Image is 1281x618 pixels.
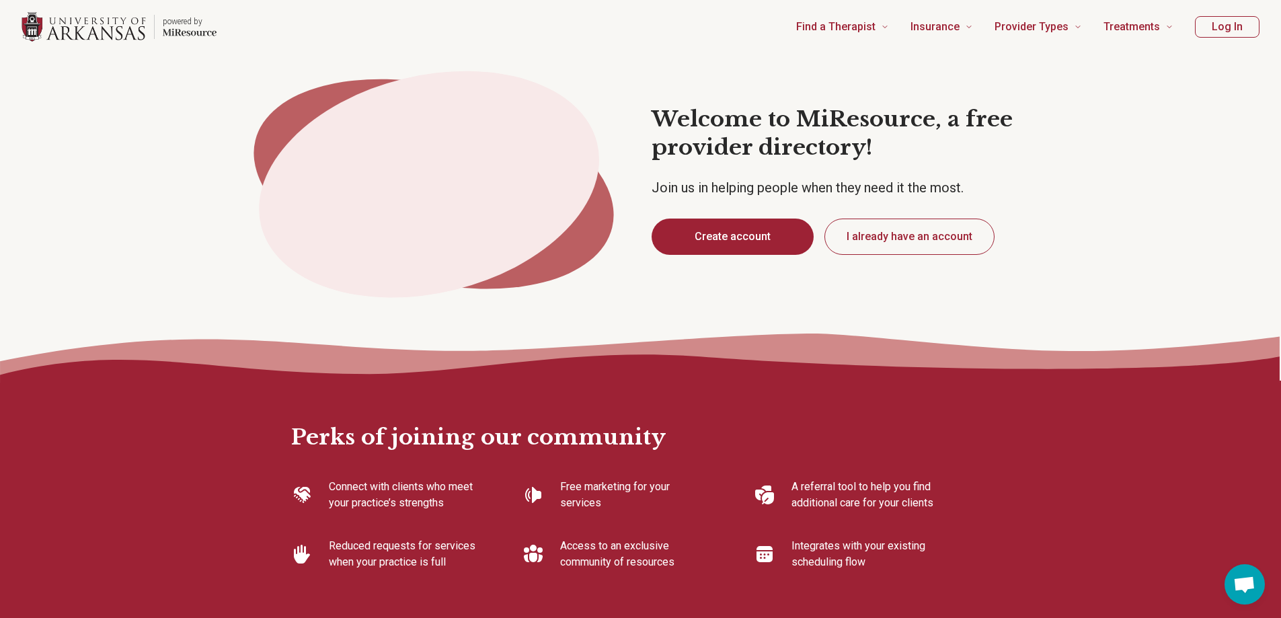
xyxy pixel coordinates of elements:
[1225,564,1265,605] a: Open chat
[163,16,217,27] p: powered by
[652,106,1050,161] h1: Welcome to MiResource, a free provider directory!
[824,219,995,255] button: I already have an account
[1195,16,1259,38] button: Log In
[560,538,711,570] p: Access to an exclusive community of resources
[791,479,942,511] p: A referral tool to help you find additional care for your clients
[560,479,711,511] p: Free marketing for your services
[796,17,876,36] span: Find a Therapist
[652,178,1050,197] p: Join us in helping people when they need it the most.
[291,381,991,452] h2: Perks of joining our community
[1103,17,1160,36] span: Treatments
[22,5,217,48] a: Home page
[652,219,814,255] button: Create account
[329,479,479,511] p: Connect with clients who meet your practice’s strengths
[791,538,942,570] p: Integrates with your existing scheduling flow
[329,538,479,570] p: Reduced requests for services when your practice is full
[910,17,960,36] span: Insurance
[995,17,1069,36] span: Provider Types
